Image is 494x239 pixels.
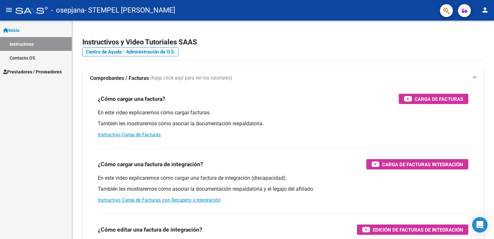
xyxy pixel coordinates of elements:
mat-icon: person [481,6,489,14]
h3: ¿Cómo cargar una factura de integración? [98,160,203,169]
p: También les mostraremos cómo asociar la documentación respaldatoria y el legajo del afiliado. [98,186,468,193]
p: En este video explicaremos cómo cargar una factura de integración (discapacidad). [98,175,468,182]
a: Instructivo Carga de Facturas [98,132,161,138]
span: (haga click aquí para ver los tutoriales) [150,75,232,82]
span: Prestadores / Proveedores [3,68,62,75]
a: Instructivo Carga de Facturas con Recupero x Integración [98,197,221,203]
div: Open Intercom Messenger [472,217,488,233]
mat-icon: menu [5,6,13,14]
mat-expansion-panel-header: Comprobantes / Facturas (haga click aquí para ver los tutoriales) [82,68,484,89]
span: Carga de Facturas [415,95,463,103]
a: Centro de Ayuda - Administración de O.S. [82,47,178,56]
h3: ¿Cómo editar una factura de integración? [98,225,202,234]
p: En este video explicaremos cómo cargar facturas. [98,109,468,116]
button: Edición de Facturas de integración [357,225,468,235]
strong: Comprobantes / Facturas [90,75,149,82]
h2: Instructivos y Video Tutoriales SAAS [82,36,484,48]
span: - osepjana [51,3,85,17]
h3: ¿Cómo cargar una factura? [98,94,165,103]
p: También les mostraremos cómo asociar la documentación respaldatoria. [98,120,468,127]
span: Carga de Facturas Integración [382,160,463,168]
span: Edición de Facturas de integración [373,226,463,234]
button: Carga de Facturas Integración [366,159,468,169]
span: Inicio [3,27,20,34]
button: Carga de Facturas [399,94,468,104]
span: - STEMPEL [PERSON_NAME] [85,3,175,17]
